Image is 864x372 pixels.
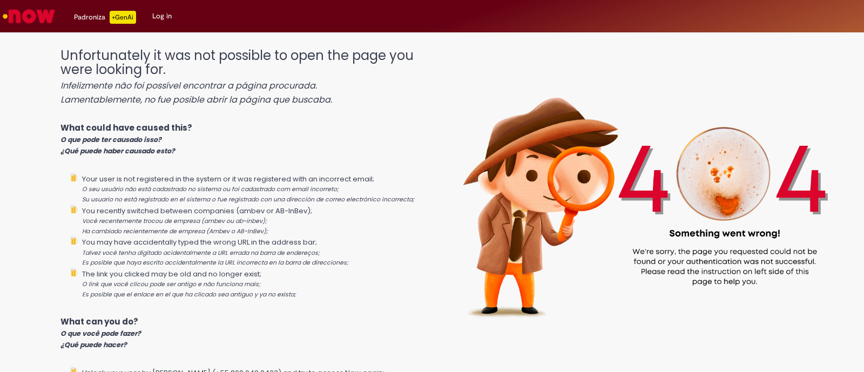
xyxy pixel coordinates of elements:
[60,146,175,155] i: ¿Qué puede haber causado esto?
[82,259,348,267] i: Es posible que haya escrito accidentalmente la URL incorrecta en la barra de direcciones;
[60,329,141,338] i: O que você pode fazer?
[60,340,127,349] i: ¿Qué puede hacer?
[60,316,422,350] p: What can you do?
[60,122,422,157] p: What could have caused this?
[60,135,161,144] i: O que pode ter causado isso?
[82,236,422,268] li: You may have accidentally typed the wrong URL in the address bar;
[110,11,136,24] p: +GenAi
[1,5,57,27] img: ServiceNow
[82,227,268,235] i: Ha cambiado recientemente de empresa (Ambev o AB-InBev);
[82,290,296,299] i: Es posible que el enlace en el que ha clicado sea antiguo y ya no exista;
[60,79,317,92] i: Infelizmente não foi possível encontrar a página procurada.
[82,217,267,225] i: Você recentemente trocou de empresa (ambev ou ab-inbev);
[82,249,320,257] i: Talvez você tenha digitado acidentalmente a URL errada na barra de endereços;
[82,280,260,288] i: O link que você clicou pode ser antigo e não funciona mais;
[82,268,422,300] li: The link you clicked may be old and no longer exist;
[82,185,339,193] i: O seu usuário não está cadastrado no sistema ou foi cadastrado com email incorreto;
[60,93,332,106] i: Lamentablemente, no fue posible abrir la página que buscaba.
[74,11,136,24] div: Padroniza
[60,49,422,106] h1: Unfortunately it was not possible to open the page you were looking for.
[82,195,414,204] i: Su usuario no está registrado en el sistema o fue registrado con una dirección de correo electrón...
[82,205,422,236] li: You recently switched between companies (ambev or AB-InBev);
[82,173,422,205] li: Your user is not registered in the system or it was registered with an incorrect email;
[422,38,864,346] img: 404_ambev_new.png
